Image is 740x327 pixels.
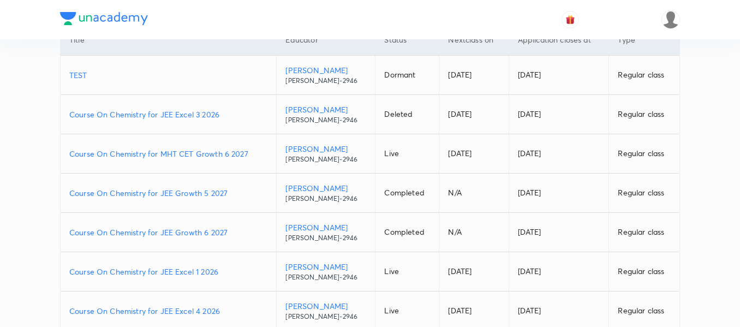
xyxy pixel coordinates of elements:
th: Type [609,25,679,56]
td: Regular class [609,134,679,174]
td: N/A [439,213,509,252]
p: [PERSON_NAME]-2946 [285,312,366,322]
td: [DATE] [509,134,609,174]
img: nikita patil [661,10,680,29]
a: Course On Chemistry for MHT CET Growth 6 2027 [69,148,267,159]
p: [PERSON_NAME]-2946 [285,194,366,204]
button: avatar [562,11,579,28]
td: [DATE] [509,56,609,95]
p: [PERSON_NAME] [285,104,366,115]
td: Deleted [375,95,439,134]
td: N/A [439,174,509,213]
th: Status [375,25,439,56]
td: [DATE] [509,95,609,134]
p: [PERSON_NAME] [285,64,366,76]
p: [PERSON_NAME] [285,182,366,194]
td: Regular class [609,56,679,95]
a: [PERSON_NAME][PERSON_NAME]-2946 [285,222,366,243]
p: [PERSON_NAME]-2946 [285,154,366,164]
p: [PERSON_NAME]-2946 [285,115,366,125]
a: Course On Chemistry for JEE Excel 4 2026 [69,305,267,317]
td: [DATE] [509,174,609,213]
img: Company Logo [60,12,148,25]
td: Completed [375,213,439,252]
a: [PERSON_NAME][PERSON_NAME]-2946 [285,261,366,282]
td: [DATE] [439,134,509,174]
p: [PERSON_NAME] [285,300,366,312]
td: Dormant [375,56,439,95]
a: Company Logo [60,12,148,28]
th: Educator [277,25,375,56]
td: Completed [375,174,439,213]
img: avatar [565,15,575,25]
td: Regular class [609,252,679,292]
a: Course On Chemistry for JEE Growth 5 2027 [69,187,267,199]
td: [DATE] [439,56,509,95]
td: [DATE] [439,95,509,134]
td: [DATE] [509,252,609,292]
p: [PERSON_NAME] [285,143,366,154]
p: [PERSON_NAME] [285,261,366,272]
p: [PERSON_NAME]-2946 [285,233,366,243]
td: [DATE] [509,213,609,252]
td: Live [375,252,439,292]
td: Regular class [609,174,679,213]
th: Next class on [439,25,509,56]
td: Regular class [609,95,679,134]
a: [PERSON_NAME][PERSON_NAME]-2946 [285,104,366,125]
td: Regular class [609,213,679,252]
td: Live [375,134,439,174]
a: [PERSON_NAME][PERSON_NAME]-2946 [285,182,366,204]
p: [PERSON_NAME] [285,222,366,233]
a: TEST [69,69,267,81]
a: Course On Chemistry for JEE Excel 3 2026 [69,109,267,120]
th: Application closes at [509,25,609,56]
a: [PERSON_NAME][PERSON_NAME]-2946 [285,64,366,86]
a: [PERSON_NAME][PERSON_NAME]-2946 [285,143,366,164]
th: Title [61,25,277,56]
p: [PERSON_NAME]-2946 [285,272,366,282]
p: [PERSON_NAME]-2946 [285,76,366,86]
a: Course On Chemistry for JEE Growth 6 2027 [69,227,267,238]
a: [PERSON_NAME][PERSON_NAME]-2946 [285,300,366,322]
a: Course On Chemistry for JEE Excel 1 2026 [69,266,267,277]
td: [DATE] [439,252,509,292]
